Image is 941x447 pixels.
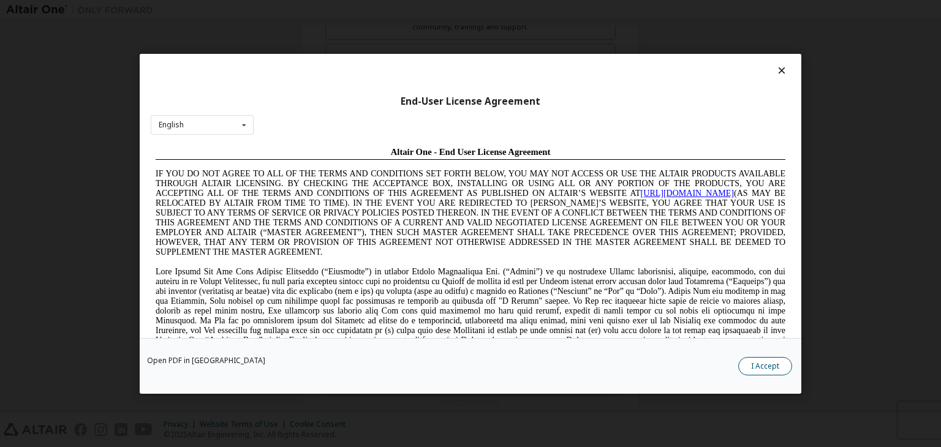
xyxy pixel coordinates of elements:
[5,125,635,212] span: Lore Ipsumd Sit Ame Cons Adipisc Elitseddo (“Eiusmodte”) in utlabor Etdolo Magnaaliqua Eni. (“Adm...
[147,357,265,364] a: Open PDF in [GEOGRAPHIC_DATA]
[159,121,184,129] div: English
[5,27,635,115] span: IF YOU DO NOT AGREE TO ALL OF THE TERMS AND CONDITIONS SET FORTH BELOW, YOU MAY NOT ACCESS OR USE...
[490,47,583,56] a: [URL][DOMAIN_NAME]
[151,95,790,107] div: End-User License Agreement
[738,357,792,375] button: I Accept
[240,5,400,15] span: Altair One - End User License Agreement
